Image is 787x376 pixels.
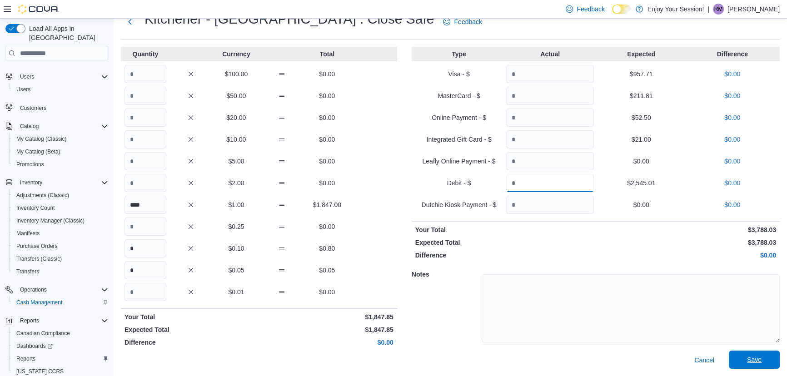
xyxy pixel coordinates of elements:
a: Adjustments (Classic) [13,190,73,201]
h1: Kitchener - [GEOGRAPHIC_DATA] : Close Safe [144,10,434,28]
p: Your Total [415,225,594,234]
p: $10.00 [215,135,257,144]
span: RM [714,4,723,15]
p: $0.00 [598,200,685,209]
button: Save [729,351,780,369]
button: My Catalog (Beta) [9,145,112,158]
p: $0.00 [688,113,776,122]
span: Reports [16,355,35,362]
span: Users [13,84,108,95]
p: Expected Total [125,325,257,334]
input: Quantity [125,130,166,148]
span: Customers [20,104,46,112]
p: $0.00 [261,338,393,347]
button: Transfers (Classic) [9,252,112,265]
span: Users [16,71,108,82]
span: Canadian Compliance [13,328,108,339]
span: Promotions [16,161,44,168]
input: Quantity [506,174,594,192]
span: Operations [16,284,108,295]
p: $1.00 [215,200,257,209]
button: Adjustments (Classic) [9,189,112,202]
a: Transfers [13,266,43,277]
p: $1,847.85 [261,312,393,322]
p: $0.00 [306,113,348,122]
span: My Catalog (Beta) [16,148,60,155]
p: $0.00 [598,157,685,166]
p: $0.00 [306,287,348,297]
span: Transfers [13,266,108,277]
input: Quantity [125,87,166,105]
p: $5.00 [215,157,257,166]
p: Difference [415,251,594,260]
p: [PERSON_NAME] [727,4,780,15]
span: Reports [16,315,108,326]
p: Type [415,49,503,59]
button: Promotions [9,158,112,171]
p: $0.00 [598,251,776,260]
p: $0.05 [306,266,348,275]
a: Inventory Manager (Classic) [13,215,88,226]
span: My Catalog (Beta) [13,146,108,157]
div: Rahil Mansuri [713,4,724,15]
span: Adjustments (Classic) [13,190,108,201]
span: Transfers [16,268,39,275]
span: Cash Management [13,297,108,308]
span: Catalog [20,123,39,130]
p: $0.25 [215,222,257,231]
button: Cancel [691,351,718,369]
span: Reports [13,353,108,364]
p: Expected Total [415,238,594,247]
button: Cash Management [9,296,112,309]
span: Inventory [20,179,42,186]
span: Purchase Orders [16,242,58,250]
button: Inventory [2,176,112,189]
p: Your Total [125,312,257,322]
p: $3,788.03 [598,225,776,234]
p: $0.10 [215,244,257,253]
button: My Catalog (Classic) [9,133,112,145]
button: Reports [2,314,112,327]
a: Cash Management [13,297,66,308]
p: $20.00 [215,113,257,122]
a: My Catalog (Classic) [13,134,70,144]
span: Promotions [13,159,108,170]
input: Dark Mode [612,5,631,14]
p: Difference [125,338,257,347]
p: $211.81 [598,91,685,100]
p: Dutchie Kiosk Payment - $ [415,200,503,209]
p: $0.00 [688,200,776,209]
button: Reports [9,352,112,365]
span: Canadian Compliance [16,330,70,337]
a: Users [13,84,34,95]
p: Actual [506,49,594,59]
a: Transfers (Classic) [13,253,65,264]
input: Quantity [506,152,594,170]
a: Dashboards [13,341,56,351]
button: Operations [16,284,50,295]
button: Users [16,71,38,82]
input: Quantity [125,239,166,257]
span: Transfers (Classic) [13,253,108,264]
p: $0.00 [688,91,776,100]
span: Operations [20,286,47,293]
p: Visa - $ [415,69,503,79]
button: Inventory [16,177,46,188]
button: Catalog [16,121,42,132]
span: Inventory Manager (Classic) [13,215,108,226]
button: Transfers [9,265,112,278]
p: $0.00 [306,69,348,79]
p: Debit - $ [415,178,503,188]
span: [US_STATE] CCRS [16,368,64,375]
span: Manifests [16,230,40,237]
button: Manifests [9,227,112,240]
button: Reports [16,315,43,326]
span: Purchase Orders [13,241,108,252]
span: Save [747,355,762,364]
a: Promotions [13,159,48,170]
button: Next [121,13,139,31]
p: | [707,4,709,15]
button: Canadian Compliance [9,327,112,340]
p: $52.50 [598,113,685,122]
input: Quantity [506,196,594,214]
